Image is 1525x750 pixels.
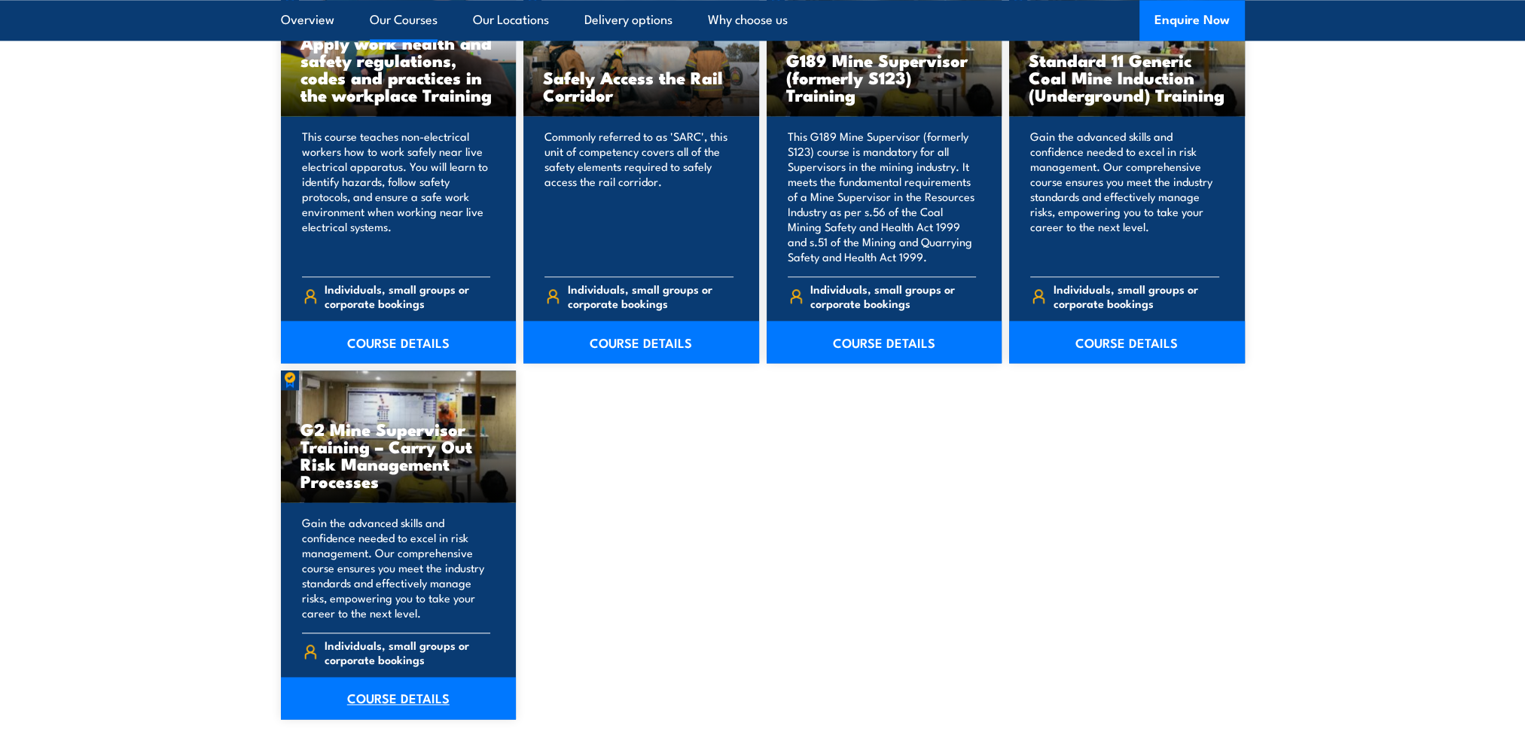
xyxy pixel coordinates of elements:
a: COURSE DETAILS [281,321,517,363]
h3: Safely Access the Rail Corridor [543,69,740,103]
h3: Apply work health and safety regulations, codes and practices in the workplace Training [300,34,497,103]
p: This G189 Mine Supervisor (formerly S123) course is mandatory for all Supervisors in the mining i... [788,129,977,264]
h3: G189 Mine Supervisor (formerly S123) Training [786,51,983,103]
p: This course teaches non-electrical workers how to work safely near live electrical apparatus. You... [302,129,491,264]
span: Individuals, small groups or corporate bookings [568,282,734,310]
p: Commonly referred to as 'SARC', this unit of competency covers all of the safety elements require... [544,129,734,264]
a: COURSE DETAILS [767,321,1002,363]
span: Individuals, small groups or corporate bookings [1054,282,1219,310]
a: COURSE DETAILS [281,677,517,719]
a: COURSE DETAILS [523,321,759,363]
p: Gain the advanced skills and confidence needed to excel in risk management. Our comprehensive cou... [1030,129,1219,264]
span: Individuals, small groups or corporate bookings [325,638,490,666]
span: Individuals, small groups or corporate bookings [810,282,976,310]
a: COURSE DETAILS [1009,321,1245,363]
p: Gain the advanced skills and confidence needed to excel in risk management. Our comprehensive cou... [302,515,491,620]
h3: Standard 11 Generic Coal Mine Induction (Underground) Training [1029,51,1225,103]
span: Individuals, small groups or corporate bookings [325,282,490,310]
h3: G2 Mine Supervisor Training – Carry Out Risk Management Processes [300,420,497,489]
